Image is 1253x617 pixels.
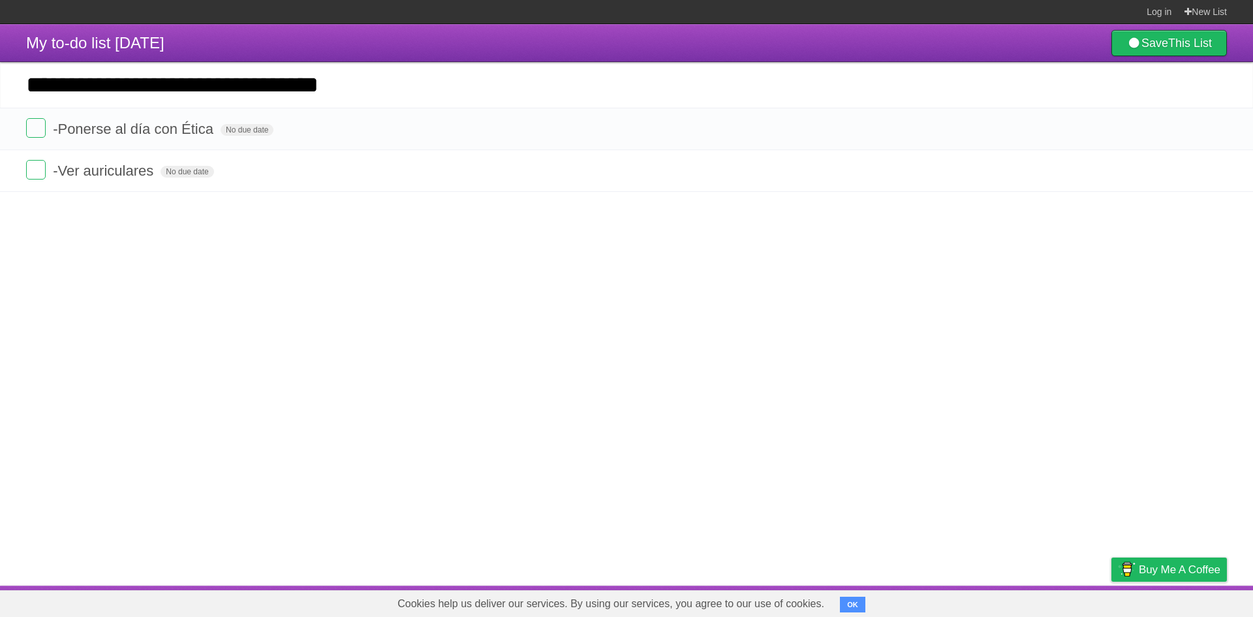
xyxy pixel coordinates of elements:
[1111,558,1227,582] a: Buy me a coffee
[1145,589,1227,614] a: Suggest a feature
[53,163,157,179] span: -Ver auriculares
[1139,558,1220,581] span: Buy me a coffee
[1094,589,1128,614] a: Privacy
[26,160,46,180] label: Done
[1050,589,1079,614] a: Terms
[53,121,217,137] span: -Ponerse al día con Ética
[1111,30,1227,56] a: SaveThis List
[1118,558,1136,580] img: Buy me a coffee
[840,597,865,612] button: OK
[26,118,46,138] label: Done
[26,34,164,52] span: My to-do list [DATE]
[981,589,1034,614] a: Developers
[938,589,965,614] a: About
[1168,37,1212,50] b: This List
[384,591,837,617] span: Cookies help us deliver our services. By using our services, you agree to our use of cookies.
[221,124,273,136] span: No due date
[161,166,213,178] span: No due date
